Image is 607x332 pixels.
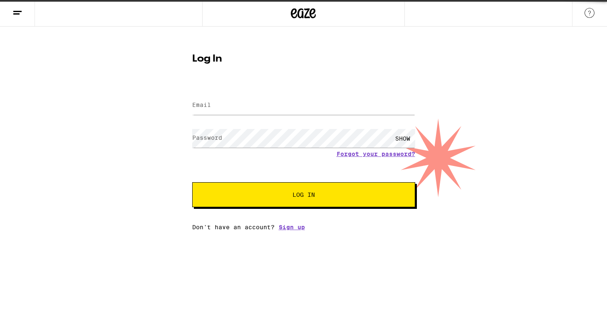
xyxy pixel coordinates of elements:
span: Log In [292,192,315,198]
a: Sign up [279,224,305,230]
div: Don't have an account? [192,224,415,230]
label: Email [192,102,211,108]
button: Log In [192,182,415,207]
label: Password [192,134,222,141]
div: SHOW [390,129,415,148]
input: Email [192,96,415,115]
a: Forgot your password? [337,151,415,157]
h1: Log In [192,54,415,64]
